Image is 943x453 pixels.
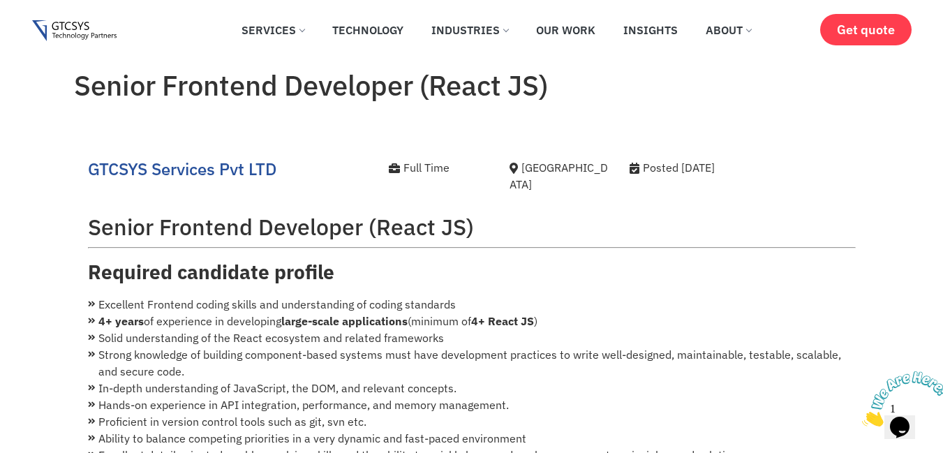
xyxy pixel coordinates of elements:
li: Hands-on experience in API integration, performance, and memory management. [88,396,856,413]
div: Posted [DATE] [630,159,789,176]
img: Chat attention grabber [6,6,92,61]
a: Get quote [820,14,912,45]
li: of experience in developing (minimum of ) [88,313,856,329]
li: Solid understanding of the React ecosystem and related frameworks [88,329,856,346]
a: Our Work [526,15,606,45]
div: [GEOGRAPHIC_DATA] [510,159,609,193]
li: Proficient in version control tools such as git, svn etc. [88,413,856,430]
li: Excellent Frontend coding skills and understanding of coding standards [88,296,856,313]
span: Get quote [837,22,895,37]
a: About [695,15,762,45]
li: Strong knowledge of building component-based systems must have development practices to write wel... [88,346,856,380]
div: Full Time [389,159,489,176]
strong: 4+ years [98,314,144,328]
span: 1 [6,6,11,17]
strong: Required candidate profile [88,259,334,285]
li: In-depth understanding of JavaScript, the DOM, and relevant concepts. [88,380,856,396]
img: Gtcsys logo [32,20,117,42]
h2: Senior Frontend Developer (React JS) [88,214,856,240]
a: Insights [613,15,688,45]
a: GTCSYS Services Pvt LTD [88,158,276,180]
a: Industries [421,15,519,45]
h1: Senior Frontend Developer (React JS) [74,68,870,102]
a: Services [231,15,315,45]
li: Ability to balance competing priorities in a very dynamic and fast-paced environment [88,430,856,447]
iframe: chat widget [856,366,943,432]
strong: 4+ React JS [471,314,534,328]
a: Technology [322,15,414,45]
strong: large-scale applications [281,314,408,328]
